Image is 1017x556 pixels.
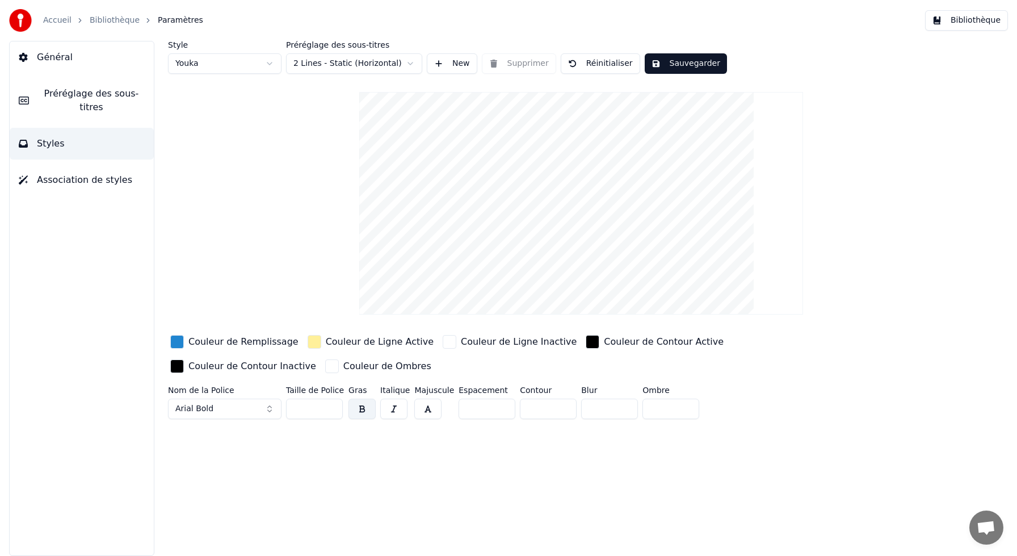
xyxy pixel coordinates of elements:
[520,386,577,394] label: Contour
[459,386,515,394] label: Espacement
[440,333,579,351] button: Couleur de Ligne Inactive
[461,335,577,349] div: Couleur de Ligne Inactive
[326,335,434,349] div: Couleur de Ligne Active
[10,78,154,123] button: Préréglage des sous-titres
[90,15,140,26] a: Bibliothèque
[969,511,1003,545] a: Ouvrir le chat
[188,335,299,349] div: Couleur de Remplissage
[10,128,154,160] button: Styles
[343,359,431,373] div: Couleur de Ombres
[175,403,213,415] span: Arial Bold
[583,333,726,351] button: Couleur de Contour Active
[286,386,344,394] label: Taille de Police
[645,53,727,74] button: Sauvegarder
[188,359,316,373] div: Couleur de Contour Inactive
[168,41,281,49] label: Style
[305,333,436,351] button: Couleur de Ligne Active
[561,53,640,74] button: Réinitialiser
[10,164,154,196] button: Association de styles
[43,15,203,26] nav: breadcrumb
[414,386,454,394] label: Majuscule
[43,15,72,26] a: Accueil
[323,357,434,375] button: Couleur de Ombres
[286,41,422,49] label: Préréglage des sous-titres
[380,386,410,394] label: Italique
[38,87,145,114] span: Préréglage des sous-titres
[37,137,65,151] span: Styles
[604,335,724,349] div: Couleur de Contour Active
[37,173,132,187] span: Association de styles
[168,386,281,394] label: Nom de la Police
[158,15,203,26] span: Paramètres
[10,41,154,73] button: Général
[168,357,318,375] button: Couleur de Contour Inactive
[427,53,477,74] button: New
[168,333,301,351] button: Couleur de Remplissage
[581,386,638,394] label: Blur
[9,9,32,32] img: youka
[925,10,1008,31] button: Bibliothèque
[642,386,699,394] label: Ombre
[348,386,376,394] label: Gras
[37,51,73,64] span: Général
